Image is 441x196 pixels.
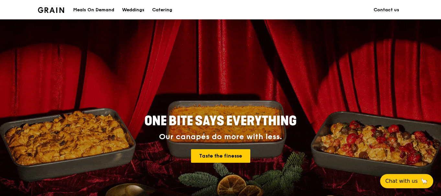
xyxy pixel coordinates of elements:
span: Chat with us [385,177,418,185]
a: Contact us [370,0,403,20]
span: ONE BITE SAYS EVERYTHING [144,113,297,129]
div: Weddings [122,0,144,20]
a: Catering [148,0,176,20]
span: 🦙 [420,177,428,185]
div: Our canapés do more with less. [104,132,337,141]
div: Meals On Demand [73,0,114,20]
a: Weddings [118,0,148,20]
img: Grain [38,7,64,13]
button: Chat with us🦙 [380,174,433,188]
div: Catering [152,0,172,20]
a: Taste the finesse [191,149,250,163]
